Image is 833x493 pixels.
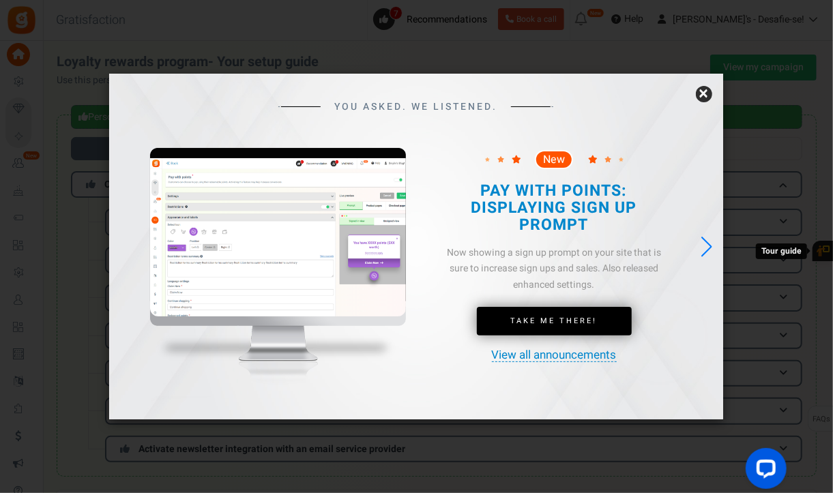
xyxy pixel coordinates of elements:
[543,154,565,165] span: New
[698,232,716,262] div: Next slide
[450,183,658,235] h2: PAY WITH POINTS: DISPLAYING SIGN UP PROMPT
[150,158,406,317] img: screenshot
[438,245,670,293] div: Now showing a sign up prompt on your site that is sure to increase sign ups and sales. Also relea...
[492,349,617,362] a: View all announcements
[334,102,497,112] span: YOU ASKED. WE LISTENED.
[756,243,807,259] div: Tour guide
[477,307,632,335] a: Take Me There!
[696,86,712,102] a: ×
[150,148,406,407] img: mockup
